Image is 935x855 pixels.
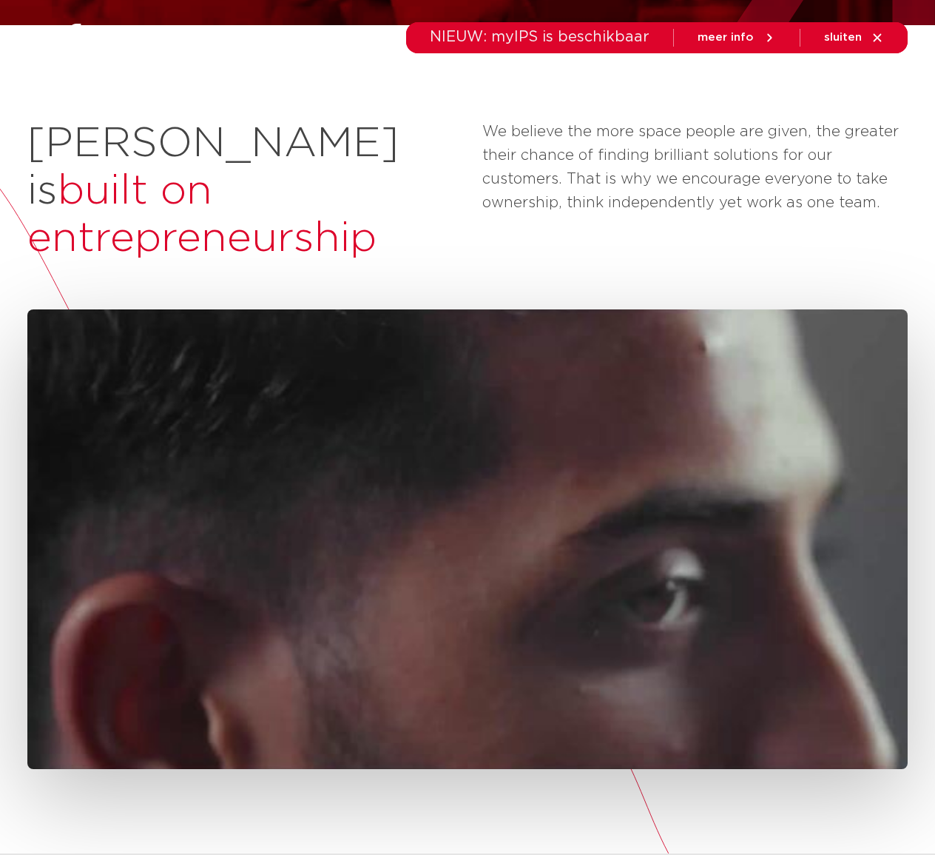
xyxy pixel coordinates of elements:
a: services [634,55,681,112]
a: meer info [698,31,776,44]
a: toepassingen [434,55,512,112]
a: downloads [541,55,604,112]
nav: Menu [269,55,762,112]
a: markets [358,55,405,112]
span: sluiten [824,32,862,43]
span: NIEUW: myIPS is beschikbaar [430,30,649,44]
a: over ons [711,55,762,112]
div: my IPS [836,67,851,99]
a: producten [269,55,328,112]
h2: [PERSON_NAME] is [27,120,467,262]
p: We believe the more space people are given, the greater their chance of finding brilliant solutio... [482,120,908,215]
span: built on entrepreneurship [27,170,377,259]
span: meer info [698,32,754,43]
a: sluiten [824,31,884,44]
